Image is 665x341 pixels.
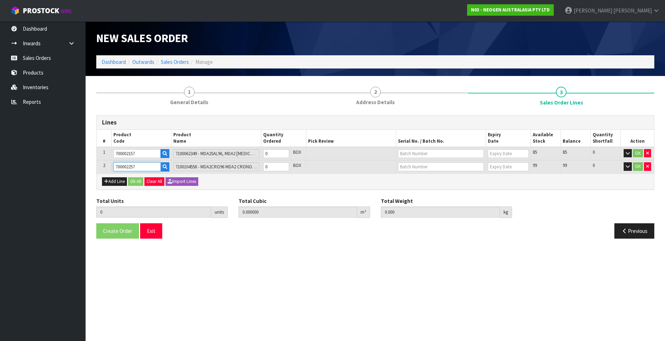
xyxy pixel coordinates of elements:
[23,6,59,15] span: ProStock
[173,162,259,171] input: Name
[306,130,396,147] th: Pick Review
[263,149,289,158] input: Qty Ordered
[102,58,126,65] a: Dashboard
[195,58,213,65] span: Manage
[621,130,654,147] th: Action
[102,119,649,126] h3: Lines
[356,98,395,106] span: Address Details
[96,31,188,45] span: New Sales Order
[103,149,105,155] span: 1
[370,87,381,97] span: 2
[102,177,127,186] button: Add Line
[96,207,211,218] input: Total Units
[614,223,654,239] button: Previous
[103,228,132,234] span: Create Order
[357,207,370,218] div: m³
[96,223,139,239] button: Create Order
[96,197,124,205] label: Total Units
[591,130,621,147] th: Quantity Shortfall
[161,58,189,65] a: Sales Orders
[144,177,164,186] button: Clear All
[398,162,484,171] input: Batch Number
[500,207,512,218] div: kg
[574,7,612,14] span: [PERSON_NAME]
[11,6,20,15] img: cube-alt.png
[561,130,591,147] th: Balance
[563,149,567,155] span: 85
[261,130,306,147] th: Quantity Ordered
[293,162,301,168] span: BOX
[563,162,567,168] span: 99
[132,58,154,65] a: Outwards
[633,162,643,171] button: OK
[613,7,652,14] span: [PERSON_NAME]
[533,149,537,155] span: 85
[471,7,550,13] strong: N03 - NEOGEN AUSTRALASIA PTY LTD
[128,177,143,186] button: Ok All
[263,162,289,171] input: Qty Ordered
[381,207,500,218] input: Total Weight
[184,87,195,97] span: 1
[593,149,595,155] span: 0
[381,197,413,205] label: Total Weight
[113,162,161,171] input: Code
[486,130,531,147] th: Expiry Date
[97,130,112,147] th: #
[103,162,105,168] span: 2
[633,149,643,158] button: OK
[398,149,484,158] input: Batch Number
[488,162,529,171] input: Expiry Date
[172,130,261,147] th: Product Name
[239,197,266,205] label: Total Cubic
[173,149,259,158] input: Name
[170,98,208,106] span: General Details
[293,149,301,155] span: BOX
[540,99,583,106] span: Sales Order Lines
[113,149,161,158] input: Code
[593,162,595,168] span: 0
[531,130,561,147] th: Available Stock
[165,177,198,186] button: Import Lines
[211,207,228,218] div: units
[556,87,567,97] span: 3
[112,130,172,147] th: Product Code
[396,130,486,147] th: Serial No. / Batch No.
[488,149,529,158] input: Expiry Date
[61,8,72,15] small: WMS
[140,223,162,239] button: Exit
[96,110,654,244] span: Sales Order Lines
[239,207,357,218] input: Total Cubic
[533,162,537,168] span: 99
